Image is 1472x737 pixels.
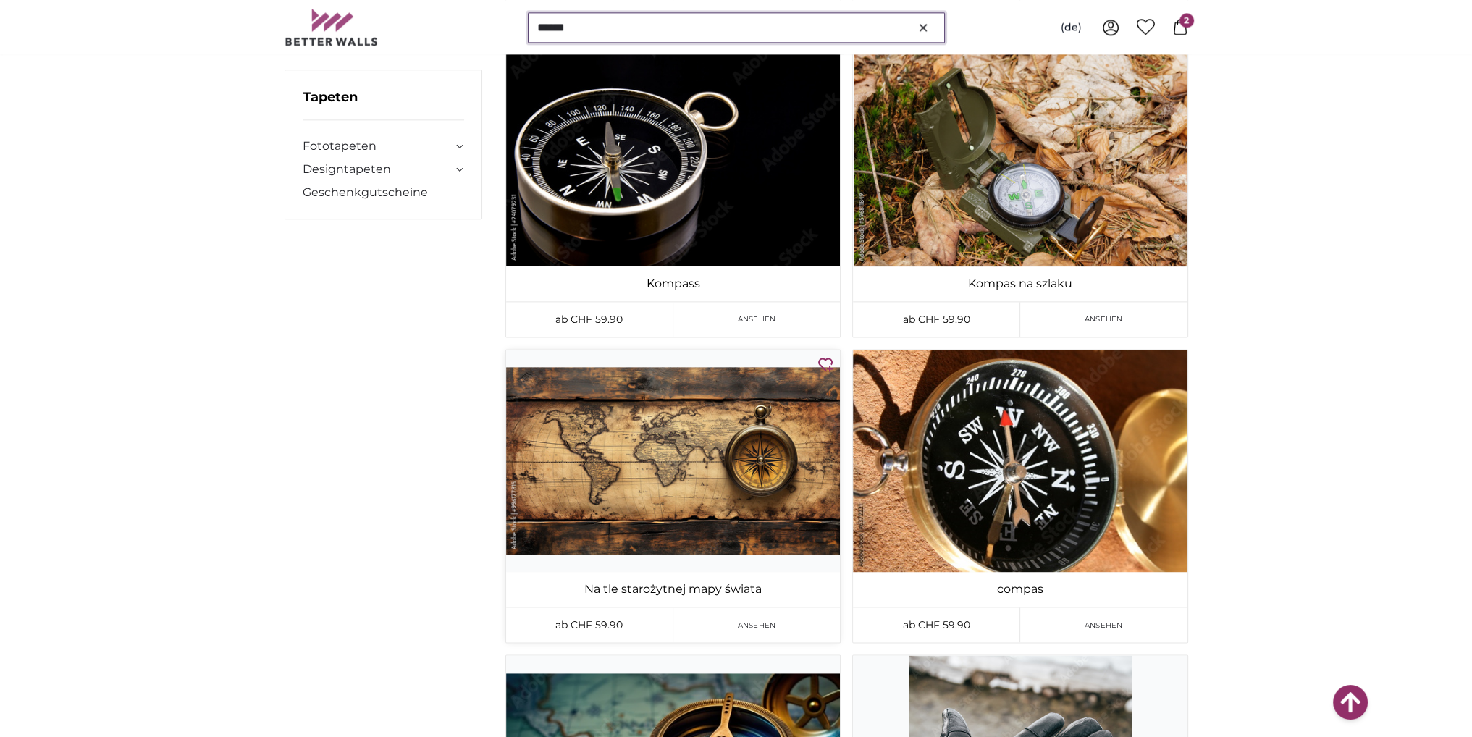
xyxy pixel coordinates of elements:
a: compas [856,581,1184,598]
span: Ansehen [1085,620,1123,631]
button: (de) [1049,14,1093,41]
span: Ansehen [1085,313,1123,324]
summary: Fototapeten [303,138,465,155]
img: photo-wallpaper-artful-map [853,350,1187,572]
span: ab CHF 59.90 [555,313,623,326]
a: Kompass [509,275,837,292]
span: ab CHF 59.90 [903,313,970,326]
span: ab CHF 59.90 [903,618,970,631]
a: Ansehen [1020,302,1187,337]
a: Geschenkgutscheine [303,184,465,201]
span: Ansehen [738,620,776,631]
span: ab CHF 59.90 [555,618,623,631]
a: Fototapeten [303,138,453,155]
img: photo-wallpaper-artful-map [506,350,840,572]
img: photo-wallpaper-artful-map [506,43,840,266]
a: Ansehen [1020,607,1187,642]
img: photo-wallpaper-artful-map [853,43,1187,266]
a: Na tle starożytnej mapy świata [509,581,837,598]
a: Kompas na szlaku [856,275,1184,292]
img: Betterwalls [285,9,379,46]
a: Ansehen [673,302,841,337]
span: Ansehen [738,313,776,324]
a: Designtapeten [303,161,453,178]
h3: Tapeten [303,88,465,120]
span: 2 [1179,13,1194,28]
a: Ansehen [673,607,841,642]
summary: Designtapeten [303,161,465,178]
